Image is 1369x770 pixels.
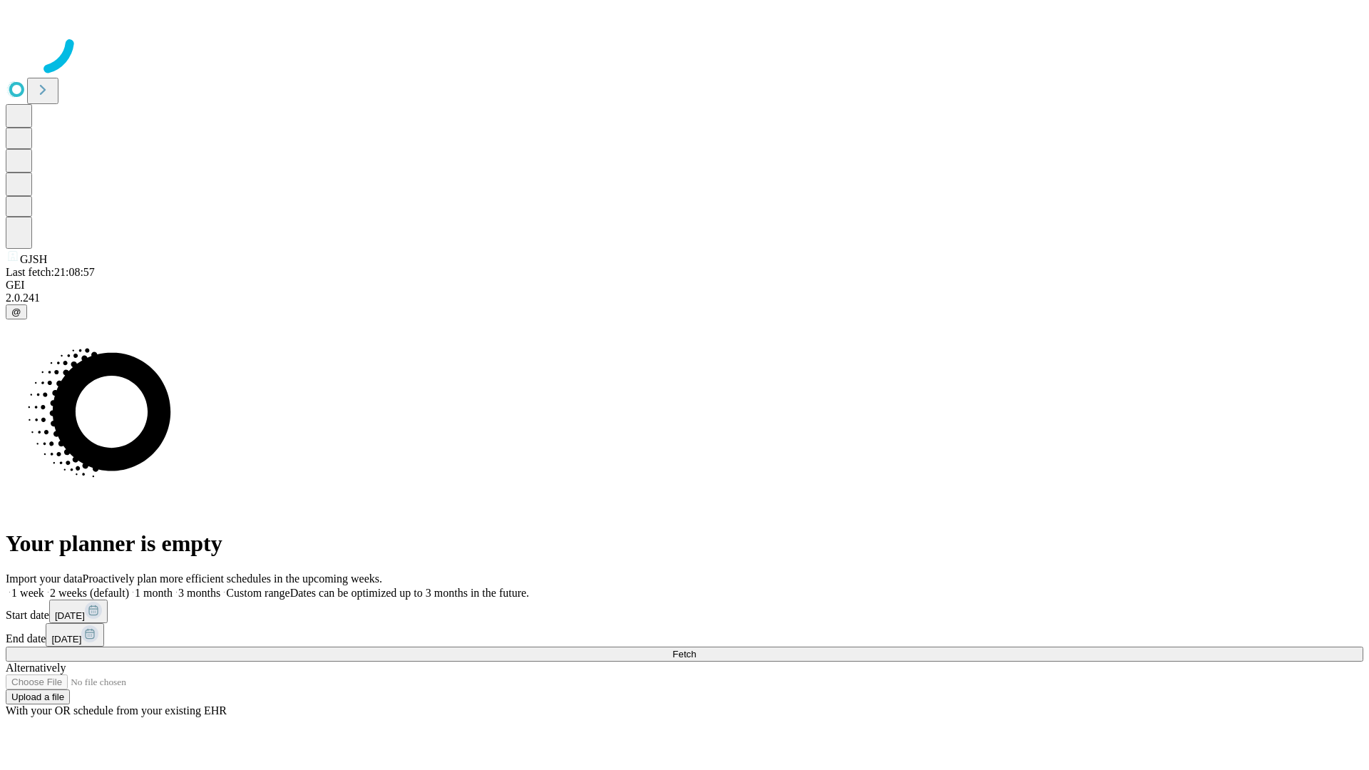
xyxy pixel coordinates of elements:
[6,266,95,278] span: Last fetch: 21:08:57
[46,623,104,647] button: [DATE]
[6,292,1363,304] div: 2.0.241
[672,649,696,659] span: Fetch
[6,662,66,674] span: Alternatively
[6,279,1363,292] div: GEI
[178,587,220,599] span: 3 months
[6,600,1363,623] div: Start date
[50,587,129,599] span: 2 weeks (default)
[6,530,1363,557] h1: Your planner is empty
[6,704,227,717] span: With your OR schedule from your existing EHR
[6,689,70,704] button: Upload a file
[20,253,47,265] span: GJSH
[11,587,44,599] span: 1 week
[135,587,173,599] span: 1 month
[6,573,83,585] span: Import your data
[55,610,85,621] span: [DATE]
[290,587,529,599] span: Dates can be optimized up to 3 months in the future.
[49,600,108,623] button: [DATE]
[11,307,21,317] span: @
[6,623,1363,647] div: End date
[83,573,382,585] span: Proactively plan more efficient schedules in the upcoming weeks.
[6,647,1363,662] button: Fetch
[226,587,289,599] span: Custom range
[51,634,81,645] span: [DATE]
[6,304,27,319] button: @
